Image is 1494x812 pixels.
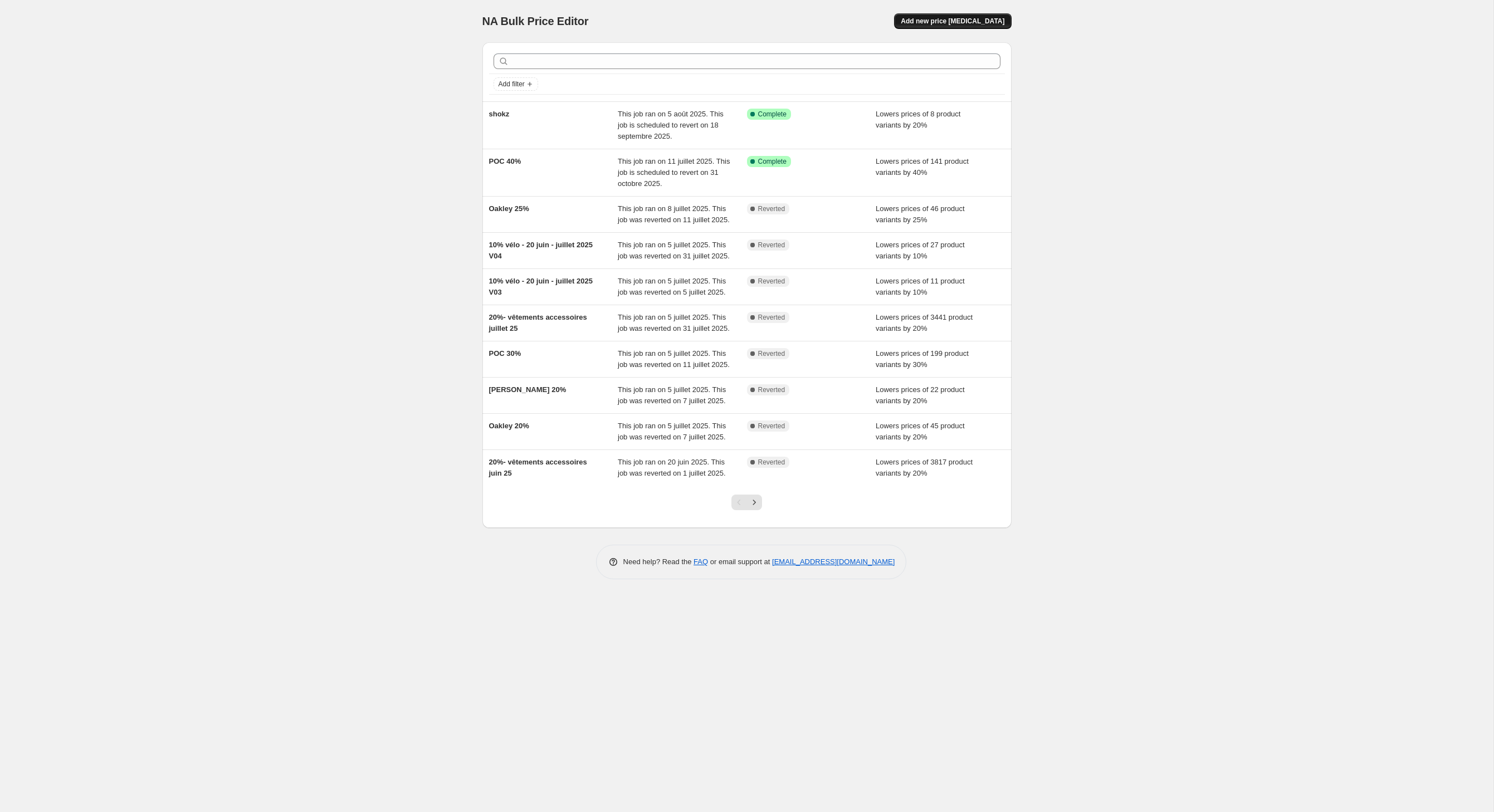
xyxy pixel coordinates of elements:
[489,385,567,394] span: [PERSON_NAME] 20%
[746,495,762,510] button: Next
[758,241,785,250] span: Reverted
[489,313,587,332] span: 20%- vêtements accessoires juillet 25
[758,204,785,213] span: Reverted
[758,349,785,358] span: Reverted
[489,241,593,260] span: 10% vélo - 20 juin - juillet 2025 V04
[758,277,785,286] span: Reverted
[876,313,973,332] span: Lowers prices of 3441 product variants by 20%
[489,422,529,430] span: Oakley 20%
[876,277,965,296] span: Lowers prices of 11 product variants by 10%
[731,495,762,510] nav: Pagination
[901,17,1004,26] span: Add new price [MEDICAL_DATA]
[618,110,724,140] span: This job ran on 5 août 2025. This job is scheduled to revert on 18 septembre 2025.
[876,422,965,441] span: Lowers prices of 45 product variants by 20%
[758,110,787,119] span: Complete
[489,458,587,477] span: 20%- vêtements accessoires juin 25
[494,77,538,91] button: Add filter
[758,385,785,394] span: Reverted
[876,458,973,477] span: Lowers prices of 3817 product variants by 20%
[618,277,726,296] span: This job ran on 5 juillet 2025. This job was reverted on 5 juillet 2025.
[758,157,787,166] span: Complete
[618,157,730,188] span: This job ran on 11 juillet 2025. This job is scheduled to revert on 31 octobre 2025.
[489,204,529,213] span: Oakley 25%
[758,422,785,431] span: Reverted
[489,349,521,358] span: POC 30%
[618,204,730,224] span: This job ran on 8 juillet 2025. This job was reverted on 11 juillet 2025.
[482,15,589,27] span: NA Bulk Price Editor
[894,13,1011,29] button: Add new price [MEDICAL_DATA]
[618,458,726,477] span: This job ran on 20 juin 2025. This job was reverted on 1 juillet 2025.
[876,349,969,369] span: Lowers prices of 199 product variants by 30%
[876,241,965,260] span: Lowers prices of 27 product variants by 10%
[758,458,785,467] span: Reverted
[876,385,965,405] span: Lowers prices of 22 product variants by 20%
[618,349,730,369] span: This job ran on 5 juillet 2025. This job was reverted on 11 juillet 2025.
[876,157,969,177] span: Lowers prices of 141 product variants by 40%
[618,313,730,332] span: This job ran on 5 juillet 2025. This job was reverted on 31 juillet 2025.
[758,313,785,322] span: Reverted
[618,385,726,405] span: This job ran on 5 juillet 2025. This job was reverted on 7 juillet 2025.
[499,80,525,89] span: Add filter
[876,204,965,224] span: Lowers prices of 46 product variants by 25%
[708,557,772,566] span: or email support at
[489,157,521,165] span: POC 40%
[618,241,730,260] span: This job ran on 5 juillet 2025. This job was reverted on 31 juillet 2025.
[772,557,895,566] a: [EMAIL_ADDRESS][DOMAIN_NAME]
[618,422,726,441] span: This job ran on 5 juillet 2025. This job was reverted on 7 juillet 2025.
[489,277,593,296] span: 10% vélo - 20 juin - juillet 2025 V03
[623,557,694,566] span: Need help? Read the
[489,110,510,118] span: shokz
[876,110,960,129] span: Lowers prices of 8 product variants by 20%
[694,557,708,566] a: FAQ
